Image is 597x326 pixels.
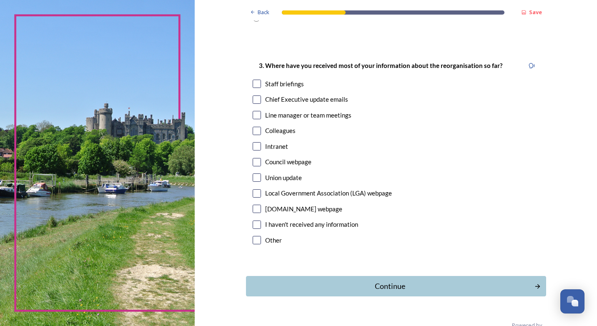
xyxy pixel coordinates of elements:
div: Council webpage [265,157,311,167]
strong: 3. Where have you received most of your information about the reorganisation so far? [259,62,502,69]
div: Local Government Association (LGA) webpage [265,188,392,198]
div: Chief Executive update emails [265,95,348,104]
div: Line manager or team meetings [265,110,351,120]
strong: Save [529,8,542,16]
div: I haven't received any information [265,220,358,229]
div: Colleagues [265,126,296,135]
button: Open Chat [560,289,584,313]
div: Continue [251,281,530,292]
div: Union update [265,173,302,183]
div: Staff briefings [265,79,304,89]
div: Intranet [265,142,288,151]
div: Other [265,236,282,245]
button: Continue [246,276,546,296]
div: [DOMAIN_NAME] webpage [265,204,342,214]
span: Back [258,8,269,16]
